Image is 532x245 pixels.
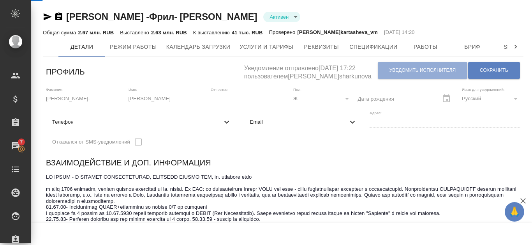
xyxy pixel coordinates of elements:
[293,93,352,104] div: Ж
[193,30,232,36] p: К выставлению
[43,30,78,36] p: Общая сумма
[66,11,257,22] a: [PERSON_NAME] -Фрил- [PERSON_NAME]
[462,93,520,104] div: Русский
[232,30,263,36] p: 41 тыс. RUB
[211,87,229,91] label: Отчество:
[2,136,29,156] a: 7
[297,28,378,36] p: [PERSON_NAME]kartasheva_vm
[244,114,364,131] div: Email
[407,42,444,52] span: Работы
[508,204,521,220] span: 🙏
[303,42,340,52] span: Реквизиты
[505,202,524,222] button: 🙏
[370,111,382,115] label: Адрес:
[54,12,63,21] button: Скопировать ссылку
[15,138,27,146] span: 7
[78,30,114,36] p: 2.67 млн. RUB
[240,42,293,52] span: Услуги и тарифы
[120,30,151,36] p: Выставлено
[46,66,85,78] h6: Профиль
[293,87,301,91] label: Пол:
[46,87,63,91] label: Фамилия:
[263,12,300,22] div: Активен
[269,28,298,36] p: Проверено
[46,156,211,169] h6: Взаимодействие и доп. информация
[110,42,157,52] span: Режим работы
[454,42,491,52] span: Бриф
[52,138,130,146] span: Отказался от SMS-уведомлений
[129,87,137,91] label: Имя:
[151,30,187,36] p: 2.63 млн. RUB
[468,62,520,79] button: Сохранить
[349,42,397,52] span: Спецификации
[43,12,52,21] button: Скопировать ссылку для ЯМессенджера
[462,87,505,91] label: Язык для уведомлений:
[166,42,231,52] span: Календарь загрузки
[267,14,291,20] button: Активен
[63,42,100,52] span: Детали
[244,60,377,81] h5: Уведомление отправлено [DATE] 17:22 пользователем [PERSON_NAME]sharkunova
[480,67,508,74] span: Сохранить
[250,118,348,126] span: Email
[46,114,238,131] div: Телефон
[52,118,222,126] span: Телефон
[384,28,415,36] p: [DATE] 14:20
